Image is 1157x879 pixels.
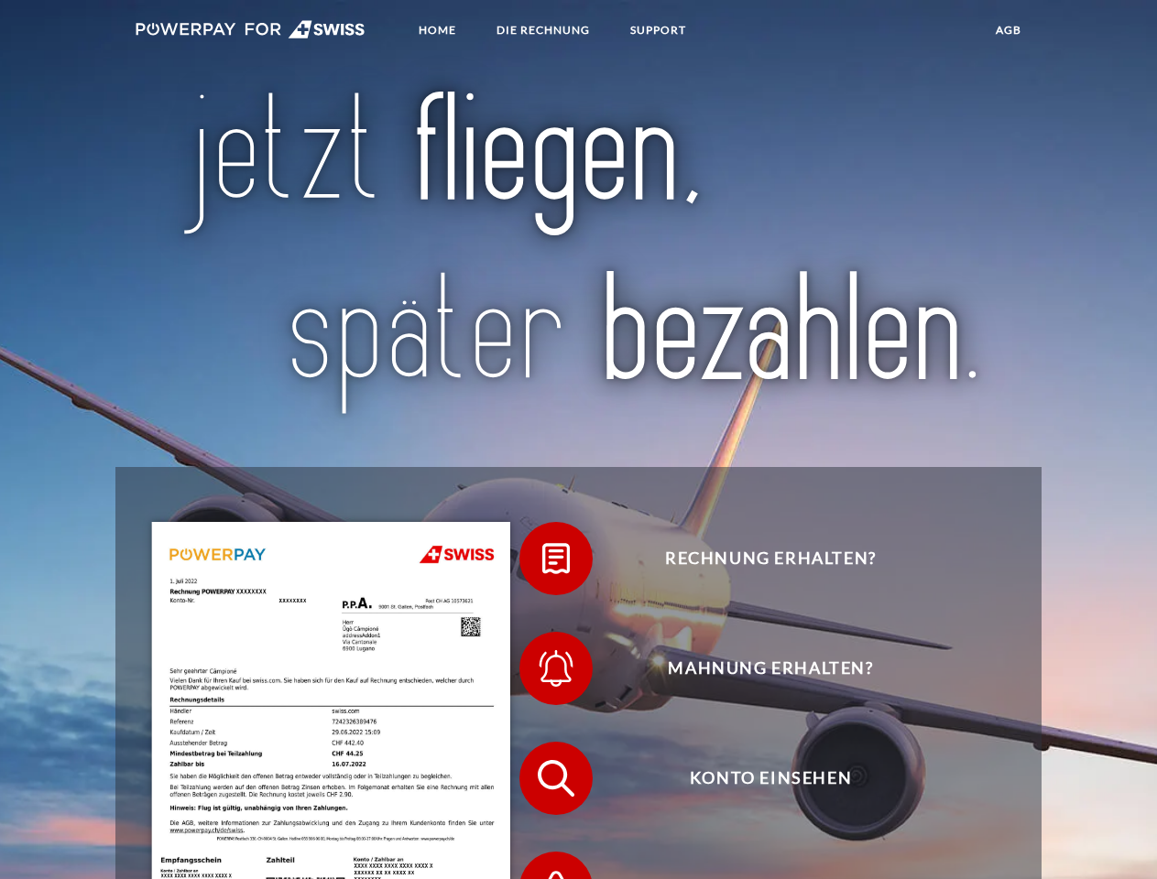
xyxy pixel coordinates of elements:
[403,14,472,47] a: Home
[980,14,1037,47] a: agb
[533,536,579,581] img: qb_bill.svg
[615,14,702,47] a: SUPPORT
[546,742,995,815] span: Konto einsehen
[533,646,579,691] img: qb_bell.svg
[546,522,995,595] span: Rechnung erhalten?
[533,755,579,801] img: qb_search.svg
[175,88,982,421] img: title-swiss_de.svg
[519,742,996,815] button: Konto einsehen
[481,14,606,47] a: DIE RECHNUNG
[136,20,366,38] img: logo-swiss-white.svg
[519,522,996,595] button: Rechnung erhalten?
[546,632,995,705] span: Mahnung erhalten?
[519,632,996,705] button: Mahnung erhalten?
